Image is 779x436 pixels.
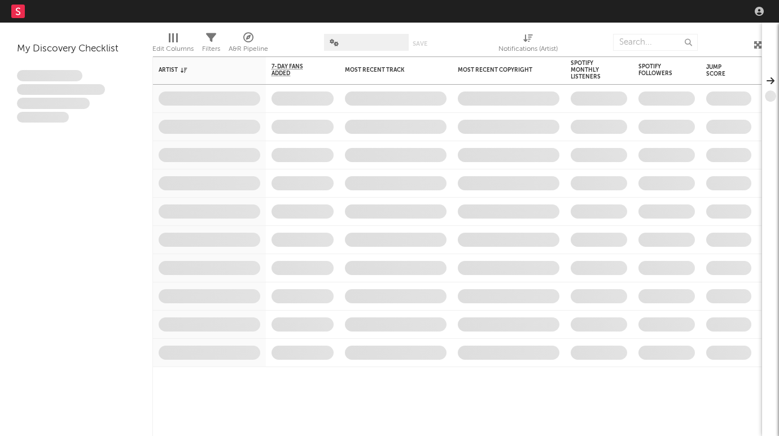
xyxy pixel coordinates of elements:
[17,98,90,109] span: Praesent ac interdum
[202,28,220,61] div: Filters
[571,60,610,80] div: Spotify Monthly Listeners
[17,70,82,81] span: Lorem ipsum dolor
[17,84,105,95] span: Integer aliquet in purus et
[202,42,220,56] div: Filters
[638,63,678,77] div: Spotify Followers
[229,42,268,56] div: A&R Pipeline
[152,42,194,56] div: Edit Columns
[152,28,194,61] div: Edit Columns
[229,28,268,61] div: A&R Pipeline
[498,42,558,56] div: Notifications (Artist)
[613,34,698,51] input: Search...
[272,63,317,77] span: 7-Day Fans Added
[498,28,558,61] div: Notifications (Artist)
[159,67,243,73] div: Artist
[458,67,542,73] div: Most Recent Copyright
[17,42,135,56] div: My Discovery Checklist
[17,112,69,123] span: Aliquam viverra
[706,64,734,77] div: Jump Score
[345,67,430,73] div: Most Recent Track
[413,41,427,47] button: Save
